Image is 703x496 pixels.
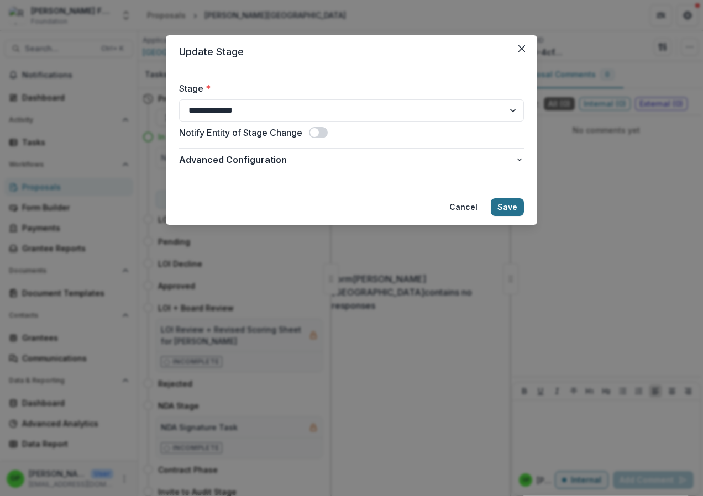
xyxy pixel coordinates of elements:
button: Close [513,40,531,57]
button: Save [491,198,524,216]
button: Cancel [443,198,484,216]
span: Advanced Configuration [179,153,515,166]
header: Update Stage [166,35,537,68]
label: Notify Entity of Stage Change [179,126,302,139]
label: Stage [179,82,517,95]
button: Advanced Configuration [179,149,524,171]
